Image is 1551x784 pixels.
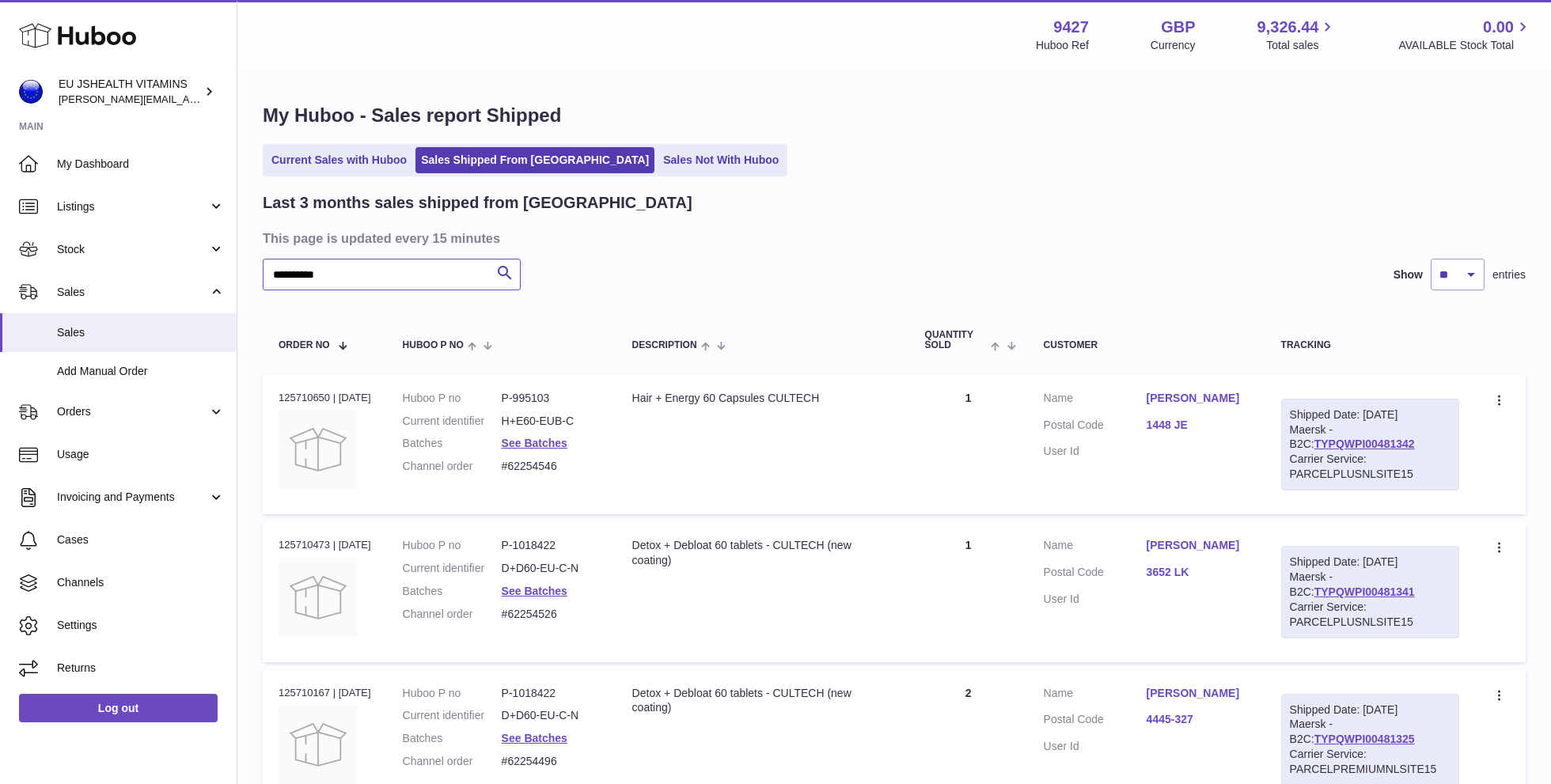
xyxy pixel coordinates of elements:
dt: Huboo P no [403,686,502,701]
div: Detox + Debloat 60 tablets - CULTECH (new coating) [632,686,893,716]
dt: User Id [1044,592,1147,607]
span: Channels [57,575,225,590]
a: TYPQWPI00481325 [1314,733,1415,745]
span: Invoicing and Payments [57,490,208,505]
div: Carrier Service: PARCELPREMIUMNLSITE15 [1290,747,1451,777]
a: See Batches [502,732,567,744]
dt: Current identifier [403,414,502,429]
dt: Current identifier [403,561,502,576]
dt: Name [1044,686,1147,705]
div: Currency [1151,38,1196,53]
dd: #62254496 [502,754,601,769]
a: 9,326.44 Total sales [1257,17,1337,53]
a: Sales Shipped From [GEOGRAPHIC_DATA] [415,147,654,173]
strong: 9427 [1053,17,1089,38]
dt: Name [1044,391,1147,410]
dt: Postal Code [1044,565,1147,584]
dd: P-1018422 [502,538,601,553]
a: See Batches [502,437,567,449]
label: Show [1394,267,1423,282]
span: Cases [57,532,225,547]
dd: #62254526 [502,607,601,622]
h2: Last 3 months sales shipped from [GEOGRAPHIC_DATA] [263,192,692,214]
dd: H+E60-EUB-C [502,414,601,429]
span: Orders [57,404,208,419]
dt: Huboo P no [403,391,502,406]
a: [PERSON_NAME] [1147,538,1250,553]
a: [PERSON_NAME] [1147,391,1250,406]
a: Log out [19,694,218,722]
h1: My Huboo - Sales report Shipped [263,103,1526,128]
span: Listings [57,199,208,214]
span: Description [632,340,697,350]
dt: Batches [403,584,502,599]
div: Detox + Debloat 60 tablets - CULTECH (new coating) [632,538,893,568]
a: [PERSON_NAME] [1147,686,1250,701]
span: Sales [57,325,225,340]
span: Total sales [1266,38,1337,53]
dt: Postal Code [1044,418,1147,437]
h3: This page is updated every 15 minutes [263,229,1522,247]
div: Tracking [1281,340,1459,350]
td: 1 [909,522,1028,661]
div: Huboo Ref [1036,38,1089,53]
span: Returns [57,661,225,676]
dt: Batches [403,731,502,746]
dt: User Id [1044,739,1147,754]
div: Shipped Date: [DATE] [1290,555,1451,570]
span: 9,326.44 [1257,17,1319,38]
span: Settings [57,618,225,633]
dt: Name [1044,538,1147,557]
a: TYPQWPI00481341 [1314,585,1415,598]
dt: Channel order [403,754,502,769]
dt: Channel order [403,607,502,622]
div: Shipped Date: [DATE] [1290,407,1451,422]
div: 125710167 | [DATE] [279,686,371,700]
a: Sales Not With Huboo [658,147,784,173]
span: Add Manual Order [57,364,225,379]
img: no-photo.jpg [279,705,358,784]
div: EU JSHEALTH VITAMINS [59,77,201,107]
div: Carrier Service: PARCELPLUSNLSITE15 [1290,452,1451,482]
dt: Channel order [403,459,502,474]
span: entries [1492,267,1526,282]
span: My Dashboard [57,157,225,172]
dd: P-1018422 [502,686,601,701]
div: Carrier Service: PARCELPLUSNLSITE15 [1290,600,1451,630]
a: Current Sales with Huboo [266,147,412,173]
img: laura@jessicasepel.com [19,80,43,104]
div: Customer [1044,340,1250,350]
dt: Huboo P no [403,538,502,553]
span: Quantity Sold [925,330,988,350]
img: no-photo.jpg [279,558,358,637]
a: 0.00 AVAILABLE Stock Total [1398,17,1532,53]
td: 1 [909,375,1028,514]
dd: #62254546 [502,459,601,474]
div: 125710650 | [DATE] [279,391,371,405]
span: Order No [279,340,330,350]
dt: User Id [1044,444,1147,459]
div: Hair + Energy 60 Capsules CULTECH [632,391,893,406]
dd: P-995103 [502,391,601,406]
a: 4445-327 [1147,712,1250,727]
div: Maersk - B2C: [1281,399,1459,490]
dd: D+D60-EU-C-N [502,708,601,723]
dt: Batches [403,436,502,451]
a: TYPQWPI00481342 [1314,437,1415,450]
a: 3652 LK [1147,565,1250,580]
span: [PERSON_NAME][EMAIL_ADDRESS][DOMAIN_NAME] [59,93,317,105]
span: AVAILABLE Stock Total [1398,38,1532,53]
span: Huboo P no [403,340,464,350]
div: Maersk - B2C: [1281,546,1459,638]
a: See Batches [502,585,567,597]
div: Shipped Date: [DATE] [1290,703,1451,718]
dd: D+D60-EU-C-N [502,561,601,576]
span: Sales [57,285,208,300]
strong: GBP [1161,17,1195,38]
span: 0.00 [1483,17,1514,38]
img: no-photo.jpg [279,410,358,489]
dt: Current identifier [403,708,502,723]
span: Stock [57,242,208,257]
dt: Postal Code [1044,712,1147,731]
a: 1448 JE [1147,418,1250,433]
